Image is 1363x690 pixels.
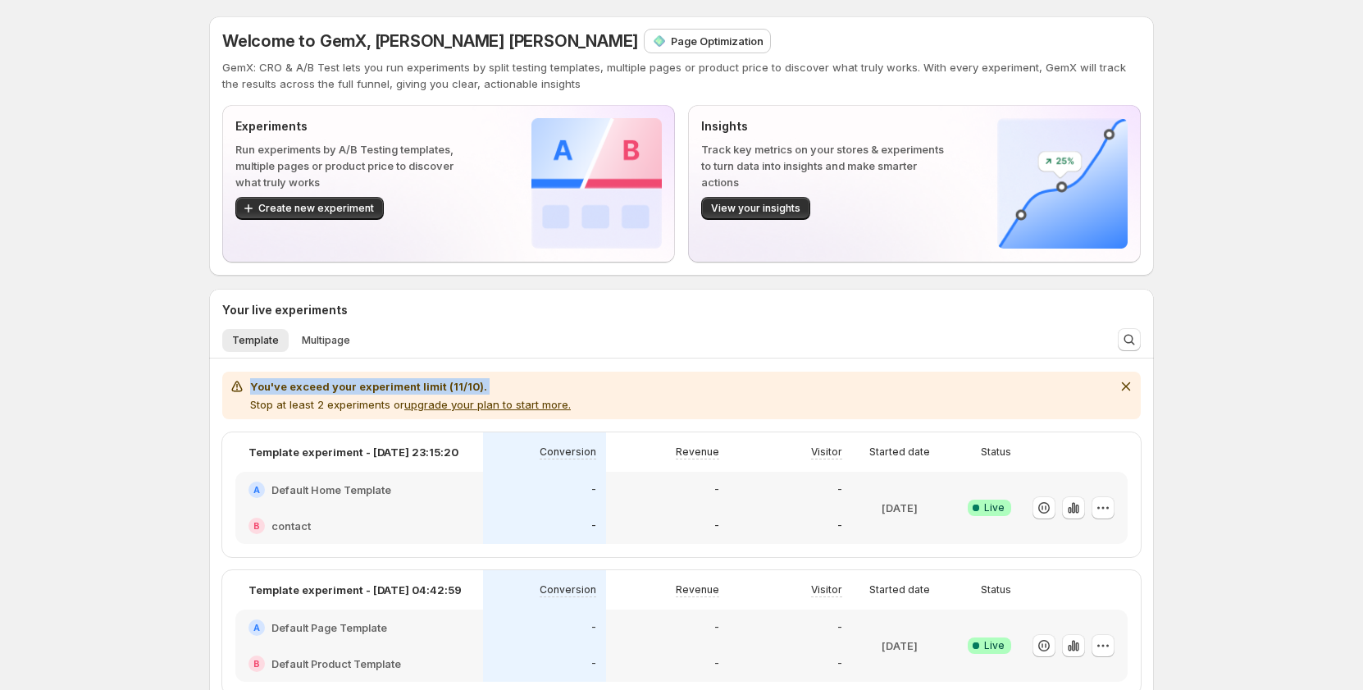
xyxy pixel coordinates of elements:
[869,446,930,459] p: Started date
[253,623,260,633] h2: A
[222,302,348,318] h3: Your live experiments
[811,446,842,459] p: Visitor
[250,378,571,395] h2: You've exceed your experiment limit (11/10).
[235,197,384,220] button: Create new experiment
[235,141,479,190] p: Run experiments by A/B Testing templates, multiple pages or product price to discover what truly ...
[250,396,571,413] p: Stop at least 2 experiments or
[253,485,260,495] h2: A
[671,33,764,49] p: Page Optimization
[981,446,1011,459] p: Status
[232,334,279,347] span: Template
[248,582,462,598] p: Template experiment - [DATE] 04:42:59
[271,518,311,534] h2: contact
[676,446,719,459] p: Revenue
[1115,375,1137,398] button: Dismiss notification
[984,501,1005,514] span: Live
[540,583,596,596] p: Conversion
[591,657,596,670] p: -
[540,446,596,459] p: Conversion
[591,519,596,532] p: -
[882,637,918,654] p: [DATE]
[222,59,1141,92] p: GemX: CRO & A/B Test lets you run experiments by split testing templates, multiple pages or produ...
[271,619,387,636] h2: Default Page Template
[531,118,662,249] img: Experiments
[701,197,810,220] button: View your insights
[711,202,800,215] span: View your insights
[302,334,350,347] span: Multipage
[1118,328,1141,351] button: Search and filter results
[811,583,842,596] p: Visitor
[701,141,945,190] p: Track key metrics on your stores & experiments to turn data into insights and make smarter actions
[714,657,719,670] p: -
[837,621,842,634] p: -
[981,583,1011,596] p: Status
[591,483,596,496] p: -
[404,398,571,411] button: upgrade your plan to start more.
[882,500,918,516] p: [DATE]
[997,118,1128,249] img: Insights
[258,202,374,215] span: Create new experiment
[714,621,719,634] p: -
[837,519,842,532] p: -
[676,583,719,596] p: Revenue
[869,583,930,596] p: Started date
[253,659,260,669] h2: B
[271,656,401,672] h2: Default Product Template
[222,31,638,51] span: Welcome to GemX, [PERSON_NAME] [PERSON_NAME]
[714,483,719,496] p: -
[591,621,596,634] p: -
[837,657,842,670] p: -
[651,33,668,49] img: Page Optimization
[701,118,945,135] p: Insights
[271,482,391,498] h2: Default Home Template
[984,639,1005,652] span: Live
[235,118,479,135] p: Experiments
[837,483,842,496] p: -
[714,519,719,532] p: -
[248,444,458,460] p: Template experiment - [DATE] 23:15:20
[253,521,260,531] h2: B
